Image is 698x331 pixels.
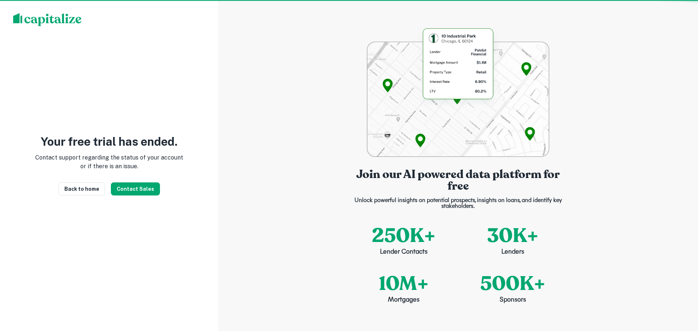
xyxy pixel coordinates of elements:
[349,198,567,209] p: Unlock powerful insights on potential prospects, insights on loans, and identify key stakeholders.
[501,247,524,257] p: Lenders
[349,169,567,192] p: Join our AI powered data platform for free
[380,247,428,257] p: Lender Contacts
[388,295,420,305] p: Mortgages
[480,269,545,298] p: 500K+
[379,269,429,298] p: 10M+
[111,182,160,195] button: Contact Sales
[372,221,436,250] p: 250K+
[500,295,526,305] p: Sponsors
[41,136,177,148] p: Your free trial has ended.
[367,26,549,157] img: login-bg
[59,182,105,195] a: Back to home
[13,13,82,26] img: capitalize-logo.png
[35,153,183,171] p: Contact support regarding the status of your account or if there is an issue.
[662,273,698,308] iframe: Chat Widget
[487,221,538,250] p: 30K+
